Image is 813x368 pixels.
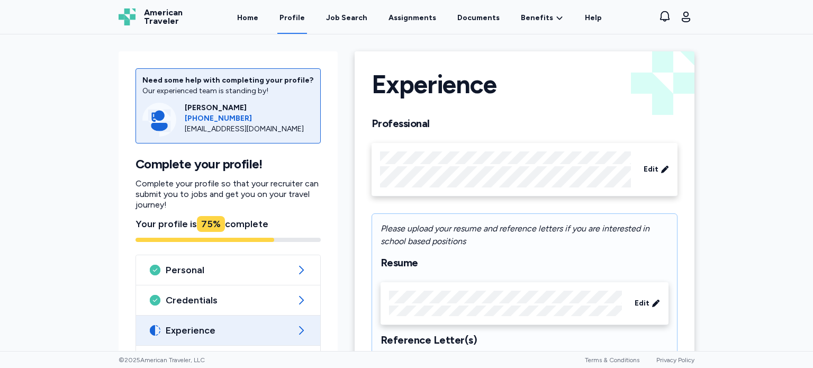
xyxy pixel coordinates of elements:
span: © 2025 American Traveler, LLC [119,356,205,364]
img: Consultant [142,103,176,137]
span: Benefits [521,13,553,23]
span: Edit [635,298,649,309]
a: Terms & Conditions [585,356,639,364]
span: Edit [644,164,658,175]
a: Privacy Policy [656,356,694,364]
a: [PHONE_NUMBER] [185,113,314,124]
img: Logo [119,8,135,25]
span: Credentials [166,294,291,307]
h2: Reference Letter(s) [381,334,669,347]
h1: Complete your profile! [135,156,321,172]
span: American Traveler [144,8,183,25]
div: [PERSON_NAME] [185,103,314,113]
a: Profile [277,1,307,34]
h2: Professional [372,117,678,130]
div: Your profile is complete [135,217,321,231]
div: Please upload your resume and reference letters if you are interested in school based positions [381,222,669,248]
div: Need some help with completing your profile? [142,75,314,86]
h2: Resume [381,256,669,270]
div: Our experienced team is standing by! [142,86,314,96]
div: 75 % [197,216,225,232]
span: Personal [166,264,291,276]
div: Edit [372,143,678,196]
h1: Experience [372,68,496,100]
div: Job Search [326,13,367,23]
div: Edit [381,282,669,325]
p: Complete your profile so that your recruiter can submit you to jobs and get you on your travel jo... [135,178,321,210]
a: Benefits [521,13,564,23]
div: [EMAIL_ADDRESS][DOMAIN_NAME] [185,124,314,134]
span: Experience [166,324,291,337]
